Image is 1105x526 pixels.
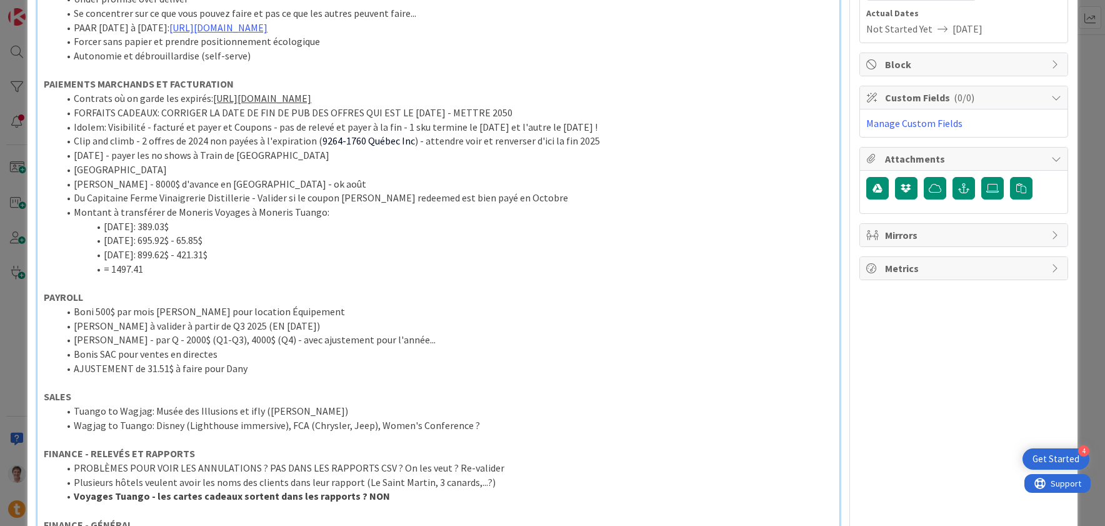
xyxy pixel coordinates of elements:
span: Attachments [885,151,1045,166]
li: FORFAITS CADEAUX: CORRIGER LA DATE DE FIN DE PUB DES OFFRES QUI EST LE [DATE] - METTRE 2050 [59,106,833,120]
li: [PERSON_NAME] - 8000$ d'avance en [GEOGRAPHIC_DATA] - ok août [59,177,833,191]
li: [DATE]: 899.62$ - 421.31$ [59,248,833,262]
li: [PERSON_NAME] à valider à partir de Q3 2025 (EN [DATE]) [59,319,833,333]
li: [DATE] - payer les no shows à Train de [GEOGRAPHIC_DATA] [59,148,833,163]
a: [URL][DOMAIN_NAME] [169,21,267,34]
li: Clip and climb - 2 offres de 2024 non payées à l'expiration ( ) - attendre voir et renverser d'ic... [59,134,833,148]
li: Idolem: Visibilité - facturé et payer et Coupons - pas de relevé et payer à la fin - 1 sku termin... [59,120,833,134]
li: PROBLÈMES POUR VOIR LES ANNULATIONS ? PAS DANS LES RAPPORTS CSV ? On les veut ? Re-valider [59,461,833,475]
li: Tuango to Wagjag: Musée des Illusions et ifly ([PERSON_NAME]) [59,404,833,418]
span: Support [26,2,57,17]
div: Open Get Started checklist, remaining modules: 4 [1022,448,1089,470]
strong: SALES [44,390,71,403]
li: PAAR [DATE] à [DATE]: [59,21,833,35]
strong: PAIEMENTS MARCHANDS ET FACTURATION [44,78,234,90]
div: Get Started [1032,453,1079,465]
li: Bonis SAC pour ventes en directes [59,347,833,362]
li: [GEOGRAPHIC_DATA] [59,163,833,177]
li: Forcer sans papier et prendre positionnement écologique [59,34,833,49]
li: AJUSTEMENT de 31.51$ à faire pour Dany [59,362,833,376]
span: ( 0/0 ) [954,91,974,104]
li: [DATE]: 695.92$ - 65.85$ [59,233,833,248]
li: Boni 500$ par mois [PERSON_NAME] pour location Équipement [59,305,833,319]
li: Autonomie et débrouillardise (self-serve) [59,49,833,63]
span: [DATE] [952,21,982,36]
strong: FINANCE - RELEVÉS ET RAPPORTS [44,447,195,460]
li: [PERSON_NAME] - par Q - 2000$ (Q1-Q3), 4000$ (Q4) - avec ajustement pour l'année... [59,333,833,347]
strong: PAYROLL [44,291,83,303]
span: 9264-1760 Québec Inc [322,134,415,147]
a: Manage Custom Fields [866,117,962,129]
li: = 1497.41 [59,262,833,276]
span: Actual Dates [866,7,1061,20]
li: Wagjag to Tuango: Disney (Lighthouse immersive), FCA (Chrysler, Jeep), Women's Conference ? [59,418,833,433]
li: Du Capitaine Ferme Vinaigrerie Distillerie - Valider si le coupon [PERSON_NAME] redeemed est bien... [59,191,833,205]
div: 4 [1078,445,1089,457]
strong: Voyages Tuango - les cartes cadeaux sortent dans les rapports ? NON [74,490,390,502]
span: Mirrors [885,228,1045,243]
span: Metrics [885,261,1045,276]
a: [URL][DOMAIN_NAME] [213,92,311,104]
span: Contrats où on garde les expirés: [74,92,213,104]
li: Plusieurs hôtels veulent avoir les noms des clients dans leur rapport (Le Saint Martin, 3 canards... [59,475,833,490]
li: Se concentrer sur ce que vous pouvez faire et pas ce que les autres peuvent faire... [59,6,833,21]
span: Block [885,57,1045,72]
li: Montant à transférer de Moneris Voyages à Moneris Tuango: [59,205,833,220]
span: Custom Fields [885,90,1045,105]
span: Not Started Yet [866,21,932,36]
li: [DATE]: 389.03$ [59,220,833,234]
